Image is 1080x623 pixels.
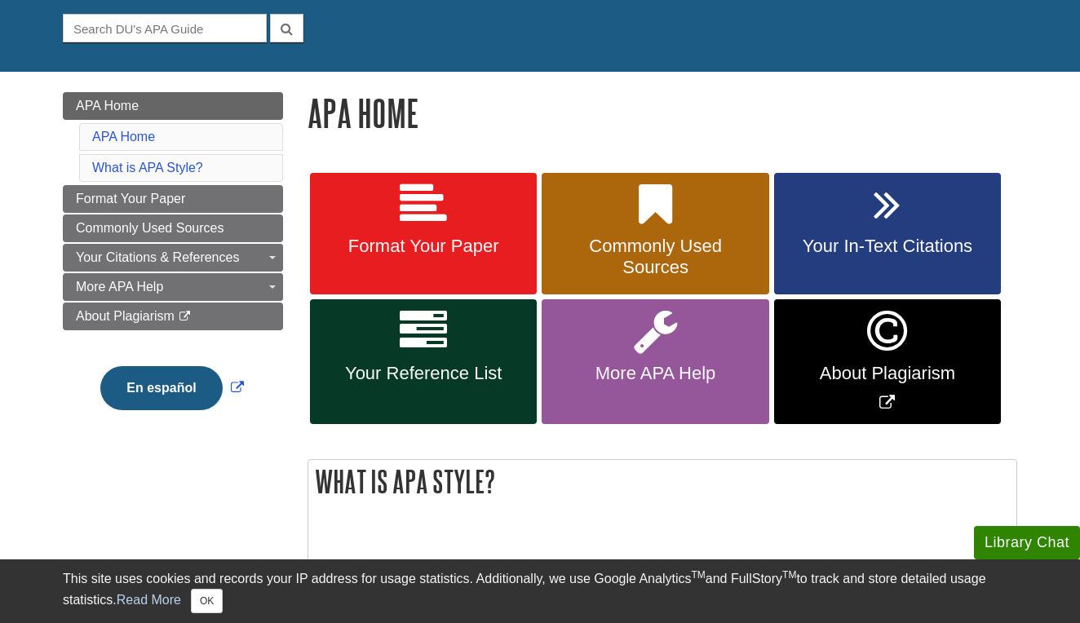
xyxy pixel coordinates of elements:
[310,299,537,424] a: Your Reference List
[92,161,203,175] a: What is APA Style?
[542,299,768,424] a: More APA Help
[691,569,705,581] sup: TM
[63,303,283,330] a: About Plagiarism
[63,244,283,272] a: Your Citations & References
[308,92,1017,134] h1: APA Home
[76,280,163,294] span: More APA Help
[178,311,192,322] i: This link opens in a new window
[63,92,283,438] div: Guide Page Menu
[786,236,989,257] span: Your In-Text Citations
[322,236,525,257] span: Format Your Paper
[191,589,223,613] button: Close
[554,363,756,384] span: More APA Help
[63,92,283,120] a: APA Home
[76,221,224,235] span: Commonly Used Sources
[63,273,283,301] a: More APA Help
[974,526,1080,559] button: Library Chat
[96,381,247,395] a: Link opens in new window
[308,460,1016,503] h2: What is APA Style?
[786,363,989,384] span: About Plagiarism
[76,250,239,264] span: Your Citations & References
[542,173,768,295] a: Commonly Used Sources
[322,363,525,384] span: Your Reference List
[554,236,756,278] span: Commonly Used Sources
[76,192,185,205] span: Format Your Paper
[774,299,1001,424] a: Link opens in new window
[63,14,267,42] input: Search DU's APA Guide
[63,569,1017,613] div: This site uses cookies and records your IP address for usage statistics. Additionally, we use Goo...
[117,593,181,607] a: Read More
[63,214,283,242] a: Commonly Used Sources
[774,173,1001,295] a: Your In-Text Citations
[92,130,155,144] a: APA Home
[76,309,175,323] span: About Plagiarism
[310,173,537,295] a: Format Your Paper
[63,185,283,213] a: Format Your Paper
[76,99,139,113] span: APA Home
[100,366,222,410] button: En español
[782,569,796,581] sup: TM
